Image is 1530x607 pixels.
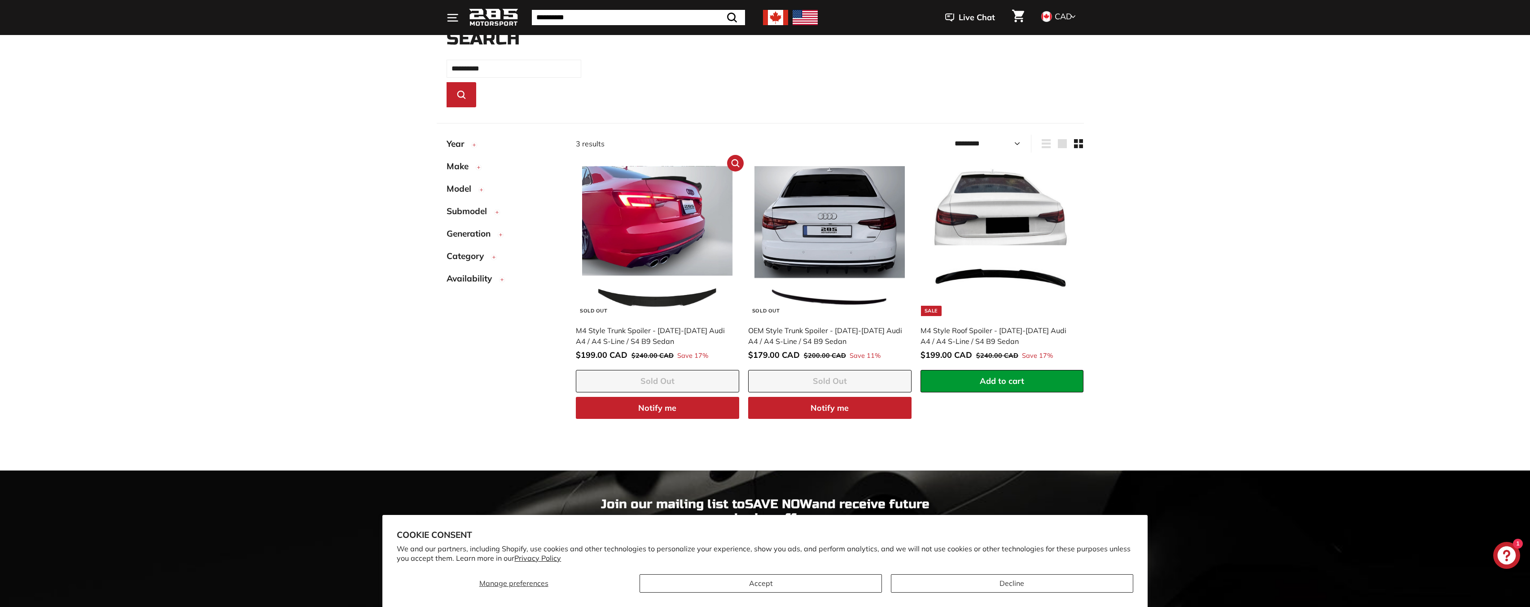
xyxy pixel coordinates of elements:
[850,351,881,361] span: Save 11%
[921,325,1075,347] div: M4 Style Roof Spoiler - [DATE]-[DATE] Audi A4 / A4 S-Line / S4 B9 Sedan
[447,227,497,240] span: Generation
[1007,2,1030,33] a: Cart
[748,370,912,392] button: Sold Out
[586,497,945,525] p: Join our mailing list to and receive future exclusive offers
[576,370,739,392] button: Sold Out
[921,370,1084,392] button: Add to cart
[514,554,561,563] a: Privacy Policy
[479,579,548,588] span: Manage preferences
[631,352,674,360] span: $240.00 CAD
[749,306,783,316] div: Sold Out
[447,135,561,157] button: Year
[1022,351,1053,361] span: Save 17%
[959,12,995,23] span: Live Chat
[447,272,499,285] span: Availability
[397,529,1133,540] h2: Cookie consent
[469,7,518,28] img: Logo_285_Motorsport_areodynamics_components
[532,10,745,25] input: Search
[576,325,730,347] div: M4 Style Trunk Spoiler - [DATE]-[DATE] Audi A4 / A4 S-Line / S4 B9 Sedan
[397,574,631,593] button: Manage preferences
[447,60,581,78] input: Search
[748,325,903,347] div: OEM Style Trunk Spoiler - [DATE]-[DATE] Audi A4 / A4 S-Line / S4 B9 Sedan
[748,159,912,370] a: Sold Out OEM Style Trunk Spoiler - [DATE]-[DATE] Audi A4 / A4 S-Line / S4 B9 Sedan Save 11%
[447,205,494,218] span: Submodel
[640,376,675,386] span: Sold Out
[891,574,1133,593] button: Decline
[397,544,1133,563] p: We and our partners, including Shopify, use cookies and other technologies to personalize your ex...
[677,351,708,361] span: Save 17%
[447,182,478,195] span: Model
[1491,542,1523,571] inbox-online-store-chat: Shopify online store chat
[447,202,561,224] button: Submodel
[921,306,942,316] div: Sale
[576,138,830,149] div: 3 results
[576,350,627,360] span: $199.00 CAD
[576,159,739,370] a: Sold Out M4 Style Trunk Spoiler - [DATE]-[DATE] Audi A4 / A4 S-Line / S4 B9 Sedan Save 17%
[745,497,812,512] strong: SAVE NOW
[447,247,561,269] button: Category
[447,157,561,180] button: Make
[748,350,800,360] span: $179.00 CAD
[576,397,739,419] button: Notify me
[447,250,491,263] span: Category
[447,269,561,292] button: Availability
[640,574,882,593] button: Accept
[447,224,561,247] button: Generation
[934,6,1007,29] button: Live Chat
[447,29,1084,48] h1: Search
[447,137,471,150] span: Year
[980,376,1024,386] span: Add to cart
[447,160,475,173] span: Make
[921,159,1084,370] a: Sale audi rs4 2019 M4 Style Roof Spoiler - [DATE]-[DATE] Audi A4 / A4 S-Line / S4 B9 Sedan Save 17%
[921,350,972,360] span: $199.00 CAD
[804,352,846,360] span: $200.00 CAD
[447,180,561,202] button: Model
[1055,11,1072,22] span: CAD
[748,397,912,419] button: Notify me
[813,376,847,386] span: Sold Out
[927,166,1077,317] img: audi rs4 2019
[976,352,1018,360] span: $240.00 CAD
[576,306,611,316] div: Sold Out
